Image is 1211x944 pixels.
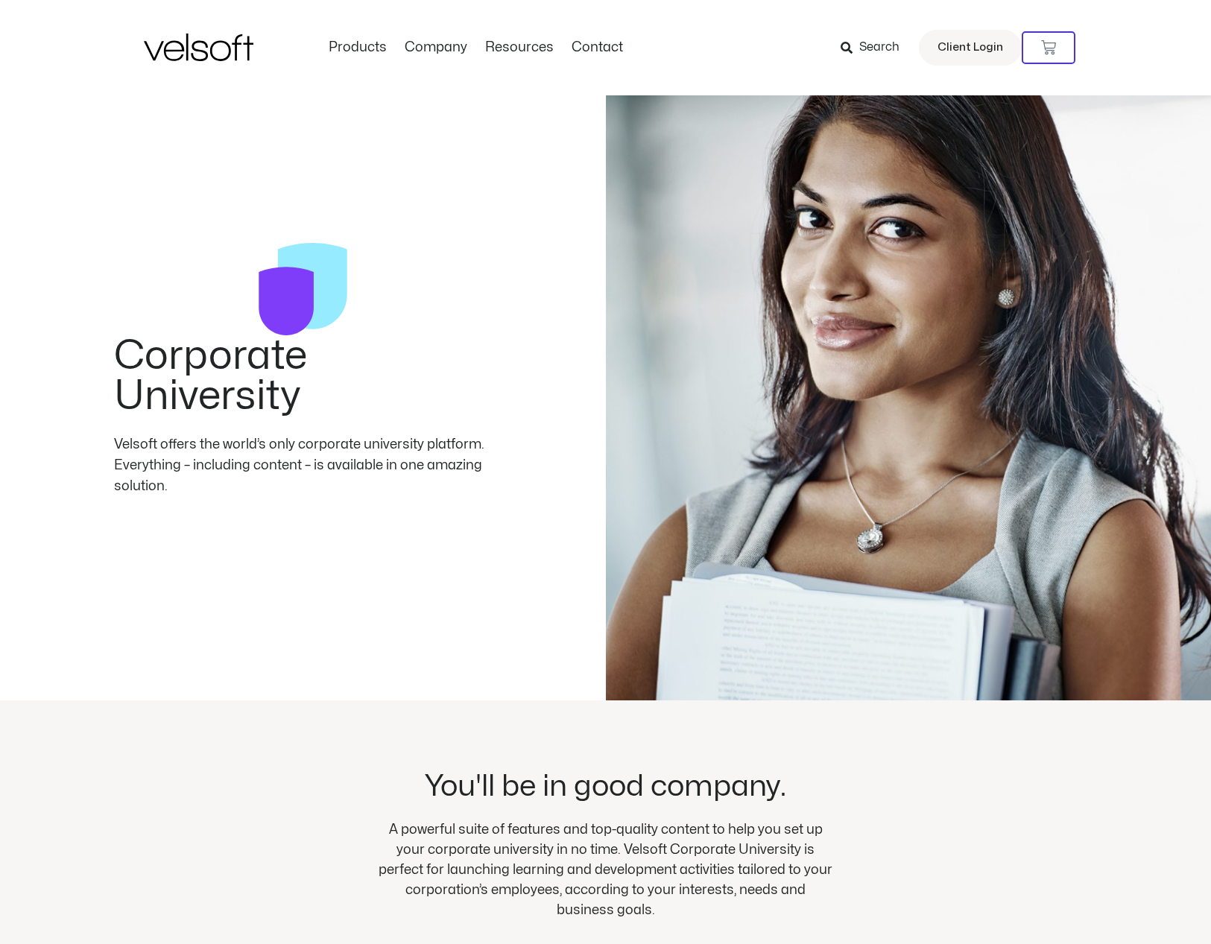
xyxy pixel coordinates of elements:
[919,30,1022,66] a: Client Login
[476,39,563,56] a: ResourcesMenu Toggle
[938,38,1003,57] span: Client Login
[378,772,834,802] h2: You'll be in good company.
[396,39,476,56] a: CompanyMenu Toggle
[563,39,632,56] a: ContactMenu Toggle
[320,39,396,56] a: ProductsMenu Toggle
[841,35,910,60] a: Search
[320,39,632,56] nav: Menu
[114,336,491,416] h2: Corporate University
[859,38,899,57] span: Search
[114,434,491,497] div: Velsoft offers the world’s only corporate university platform. Everything – including content – i...
[378,820,834,920] p: A powerful suite of features and top-quality content to help you set up your corporate university...
[144,34,253,61] img: Velsoft Training Materials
